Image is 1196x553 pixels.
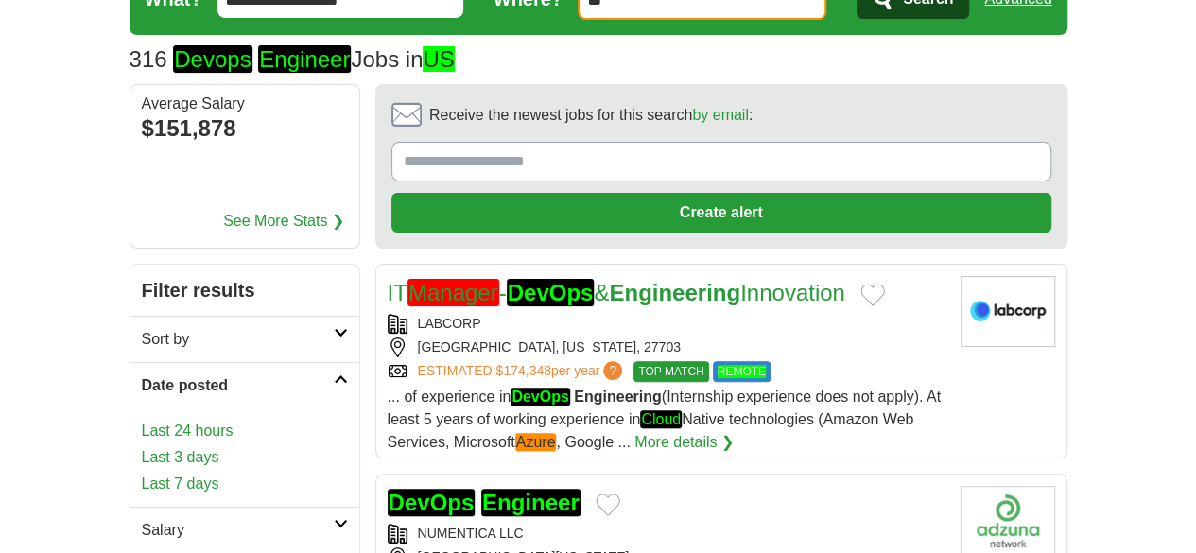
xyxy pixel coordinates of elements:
[495,363,550,378] span: $174,348
[640,410,682,428] em: Cloud
[142,446,348,469] a: Last 3 days
[130,265,359,316] h2: Filter results
[418,361,627,382] a: ESTIMATED:$174,348per year?
[860,284,885,306] button: Add to favorite jobs
[388,388,941,451] span: ... of experience in (Internship experience does not apply). At least 5 years of working experien...
[718,365,766,378] em: REMOTE
[130,507,359,553] a: Salary
[507,279,595,306] em: DevOps
[142,112,348,146] div: $151,878
[511,388,569,406] em: DevOps
[130,362,359,408] a: Date posted
[596,493,620,516] button: Add to favorite jobs
[142,96,348,112] div: Average Salary
[130,46,455,72] h1: Jobs in
[142,374,334,397] h2: Date posted
[407,279,499,306] em: Manager
[173,45,251,73] em: Devops
[130,316,359,362] a: Sort by
[418,316,481,331] a: LABCORP
[429,104,753,127] span: Receive the newest jobs for this search :
[388,489,581,516] a: DevOps Engineer
[223,210,344,233] a: See More Stats ❯
[258,45,351,73] em: Engineer
[574,389,661,405] strong: Engineering
[388,489,476,516] em: DevOps
[130,43,167,77] span: 316
[423,46,454,72] em: US
[391,193,1051,233] button: Create alert
[142,328,334,351] h2: Sort by
[609,280,740,305] strong: Engineering
[388,337,945,357] div: [GEOGRAPHIC_DATA], [US_STATE], 27703
[633,361,708,382] span: TOP MATCH
[634,431,734,454] a: More details ❯
[961,276,1055,347] img: LabCorp logo
[388,279,845,306] a: ITManager-DevOps&EngineeringInnovation
[142,519,334,542] h2: Salary
[603,361,622,380] span: ?
[481,489,581,516] em: Engineer
[142,420,348,442] a: Last 24 hours
[515,433,557,451] em: Azure
[692,107,749,123] a: by email
[142,473,348,495] a: Last 7 days
[388,524,945,544] div: NUMENTICA LLC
